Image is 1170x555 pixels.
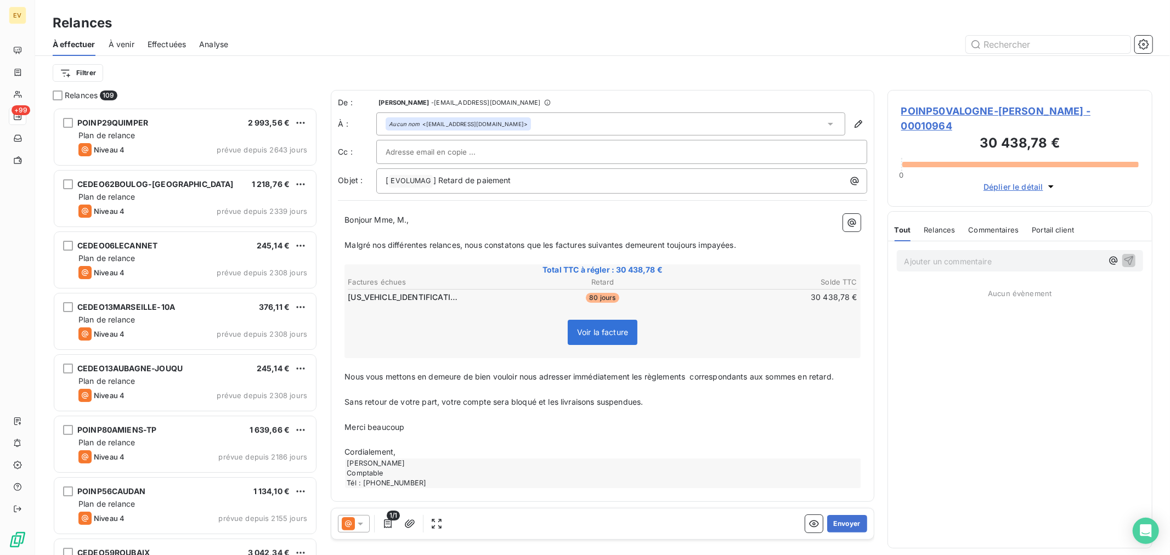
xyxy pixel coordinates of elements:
[688,276,858,288] th: Solde TTC
[78,376,135,386] span: Plan de relance
[259,302,290,312] span: 376,11 €
[344,397,643,406] span: Sans retour de votre part, votre compte sera bloqué et les livraisons suspendues.
[53,64,103,82] button: Filtrer
[217,391,307,400] span: prévue depuis 2308 jours
[1133,518,1159,544] div: Open Intercom Messenger
[901,104,1139,133] span: POINP50VALOGNE-[PERSON_NAME] - 00010964
[94,514,125,523] span: Niveau 4
[344,215,409,224] span: Bonjour Mme, M.,
[344,372,834,381] span: Nous vous mettons en demeure de bien vouloir nous adresser immédiatement les règlements correspon...
[688,291,858,303] td: 30 438,78 €
[77,425,156,434] span: POINP80AMIENS-TP
[344,240,736,250] span: Malgré nos différentes relances, nous constatons que les factures suivantes demeurent toujours im...
[347,276,517,288] th: Factures échues
[218,452,307,461] span: prévue depuis 2186 jours
[148,39,186,50] span: Effectuées
[78,192,135,201] span: Plan de relance
[217,145,307,154] span: prévue depuis 2643 jours
[100,90,117,100] span: 109
[217,268,307,277] span: prévue depuis 2308 jours
[431,99,540,106] span: - [EMAIL_ADDRESS][DOMAIN_NAME]
[980,180,1060,193] button: Déplier le détail
[217,207,307,216] span: prévue depuis 2339 jours
[338,175,363,185] span: Objet :
[252,179,290,189] span: 1 218,76 €
[77,302,175,312] span: CEDEO13MARSEILLE-10A
[94,268,125,277] span: Niveau 4
[12,105,30,115] span: +99
[386,144,504,160] input: Adresse email en copie ...
[217,330,307,338] span: prévue depuis 2308 jours
[53,13,112,33] h3: Relances
[78,499,135,508] span: Plan de relance
[250,425,290,434] span: 1 639,66 €
[338,97,376,108] span: De :
[338,146,376,157] label: Cc :
[895,225,911,234] span: Tout
[387,511,400,520] span: 1/1
[386,175,388,185] span: [
[53,39,95,50] span: À effectuer
[218,514,307,523] span: prévue depuis 2155 jours
[77,486,145,496] span: POINP56CAUDAN
[924,225,955,234] span: Relances
[248,118,290,127] span: 2 993,56 €
[344,422,404,432] span: Merci beaucoup
[518,276,687,288] th: Retard
[344,447,395,456] span: Cordialement,
[65,90,98,101] span: Relances
[53,107,318,555] div: grid
[77,241,157,250] span: CEDEO06LECANNET
[257,364,290,373] span: 245,14 €
[94,391,125,400] span: Niveau 4
[338,118,376,129] label: À :
[257,241,290,250] span: 245,14 €
[966,36,1131,53] input: Rechercher
[988,289,1052,298] span: Aucun évènement
[389,175,432,188] span: EVOLUMAG
[969,225,1019,234] span: Commentaires
[77,118,148,127] span: POINP29QUIMPER
[253,486,290,496] span: 1 134,10 €
[378,99,429,106] span: [PERSON_NAME]
[94,145,125,154] span: Niveau 4
[109,39,134,50] span: À venir
[389,120,528,128] div: <[EMAIL_ADDRESS][DOMAIN_NAME]>
[901,133,1139,155] h3: 30 438,78 €
[984,181,1043,192] span: Déplier le détail
[9,7,26,24] div: EV
[348,292,462,303] span: [US_VEHICLE_IDENTIFICATION_NUMBER]
[9,531,26,548] img: Logo LeanPay
[77,364,183,373] span: CEDEO13AUBAGNE-JOUQU
[77,179,234,189] span: CEDEO62BOULOG-[GEOGRAPHIC_DATA]
[389,120,420,128] em: Aucun nom
[577,327,628,337] span: Voir la facture
[78,131,135,140] span: Plan de relance
[94,330,125,338] span: Niveau 4
[94,452,125,461] span: Niveau 4
[586,293,619,303] span: 80 jours
[433,175,511,185] span: ] Retard de paiement
[827,515,867,533] button: Envoyer
[346,264,859,275] span: Total TTC à régler : 30 438,78 €
[1032,225,1074,234] span: Portail client
[78,438,135,447] span: Plan de relance
[78,253,135,263] span: Plan de relance
[78,315,135,324] span: Plan de relance
[94,207,125,216] span: Niveau 4
[900,171,904,179] span: 0
[199,39,228,50] span: Analyse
